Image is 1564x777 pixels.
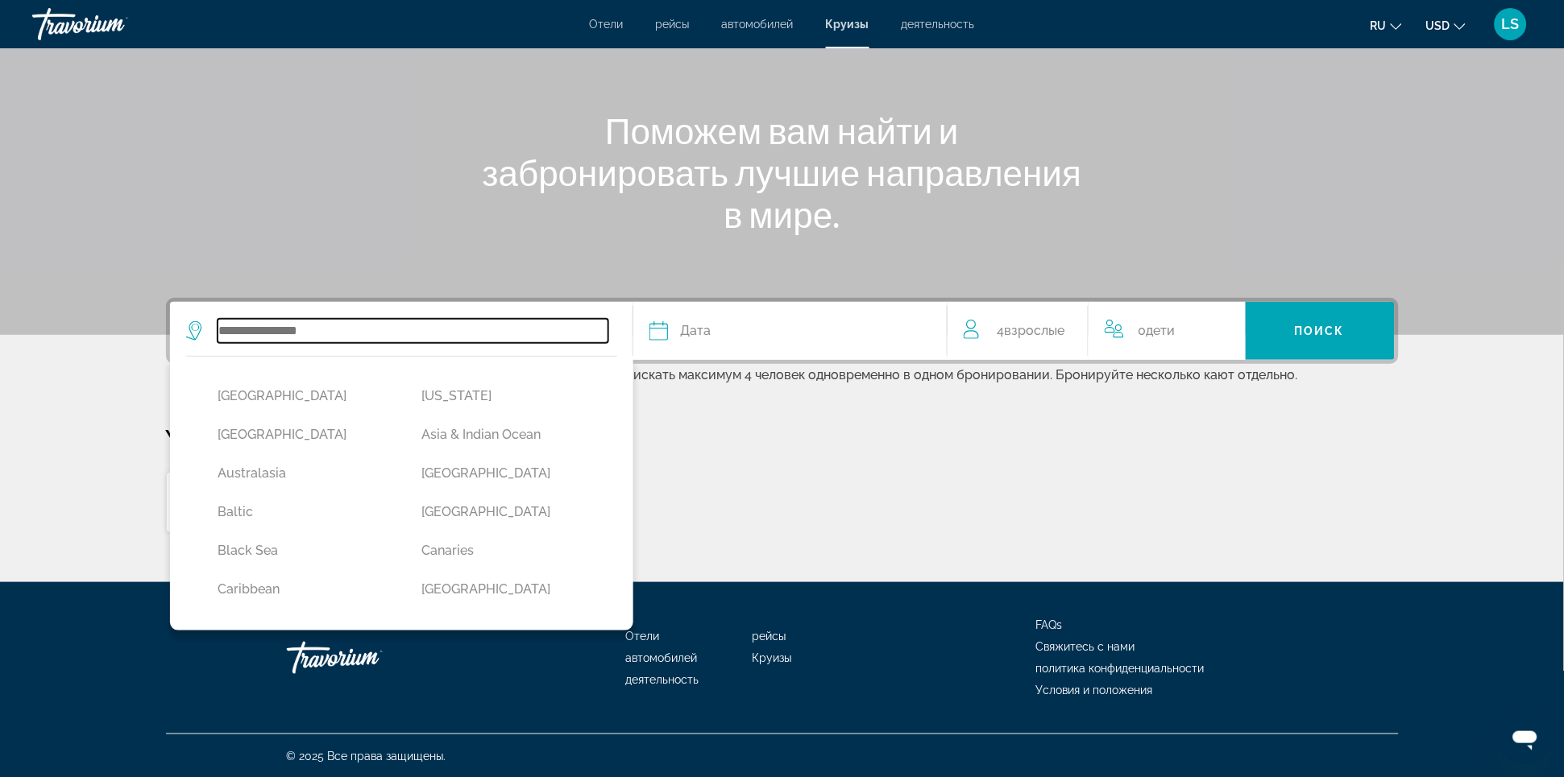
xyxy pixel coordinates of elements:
span: Дети [1147,323,1176,338]
button: Europe[DATE]1cabin4Взрослые [166,471,566,534]
span: © 2025 Все права защищены. [287,750,446,763]
a: рейсы [656,18,690,31]
button: Дата [649,302,931,360]
a: Условия и положения [1036,684,1153,696]
a: Отели [590,18,624,31]
button: Asia & Indian Ocean [413,419,601,450]
button: [GEOGRAPHIC_DATA] [210,381,398,411]
a: Круизы [752,651,791,664]
span: 4 [998,320,1065,342]
a: Отели [626,630,660,643]
button: Black Sea [210,535,398,566]
button: Baltic [210,497,398,527]
button: [US_STATE] [413,381,601,411]
h1: Поможем вам найти и забронировать лучшие направления в мире. [480,110,1085,235]
span: LS [1502,16,1520,32]
a: Свяжитесь с нами [1036,640,1135,653]
button: Canaries [413,535,601,566]
button: [GEOGRAPHIC_DATA] [413,574,601,605]
a: Travorium [287,634,448,682]
a: деятельность [902,18,975,31]
button: Change currency [1426,14,1466,37]
a: деятельность [626,673,699,686]
span: USD [1426,19,1450,32]
button: Travelers: 4 adults, 0 children [948,302,1246,360]
a: рейсы [752,630,786,643]
button: [GEOGRAPHIC_DATA] [413,613,601,643]
span: ru [1371,19,1387,32]
iframe: Poga, lai palaistu ziņojumapmaiņas logu [1500,713,1551,764]
span: 0 [1139,320,1176,342]
p: Your Recent Searches [166,423,1399,455]
button: Поиск [1246,302,1395,360]
a: политика конфиденциальности [1036,662,1205,675]
button: [GEOGRAPHIC_DATA] [413,458,601,489]
button: User Menu [1490,7,1532,41]
button: [GEOGRAPHIC_DATA] [210,419,398,450]
a: автомобилей [722,18,794,31]
p: Для достижения наилучших результатов мы рекомендуем искать максимум 4 человек одновременно в одно... [166,364,1399,382]
a: автомобилей [626,651,698,664]
span: Взрослые [1005,323,1065,338]
button: Caribbean [210,574,398,605]
a: Travorium [32,3,193,45]
button: [GEOGRAPHIC_DATA] [210,613,398,643]
a: FAQs [1036,618,1063,631]
div: Search widget [170,302,1395,360]
span: Дата [681,320,711,342]
button: [GEOGRAPHIC_DATA] [413,497,601,527]
a: Круизы [826,18,869,31]
button: Change language [1371,14,1402,37]
button: Australasia [210,458,398,489]
span: Поиск [1295,324,1346,337]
